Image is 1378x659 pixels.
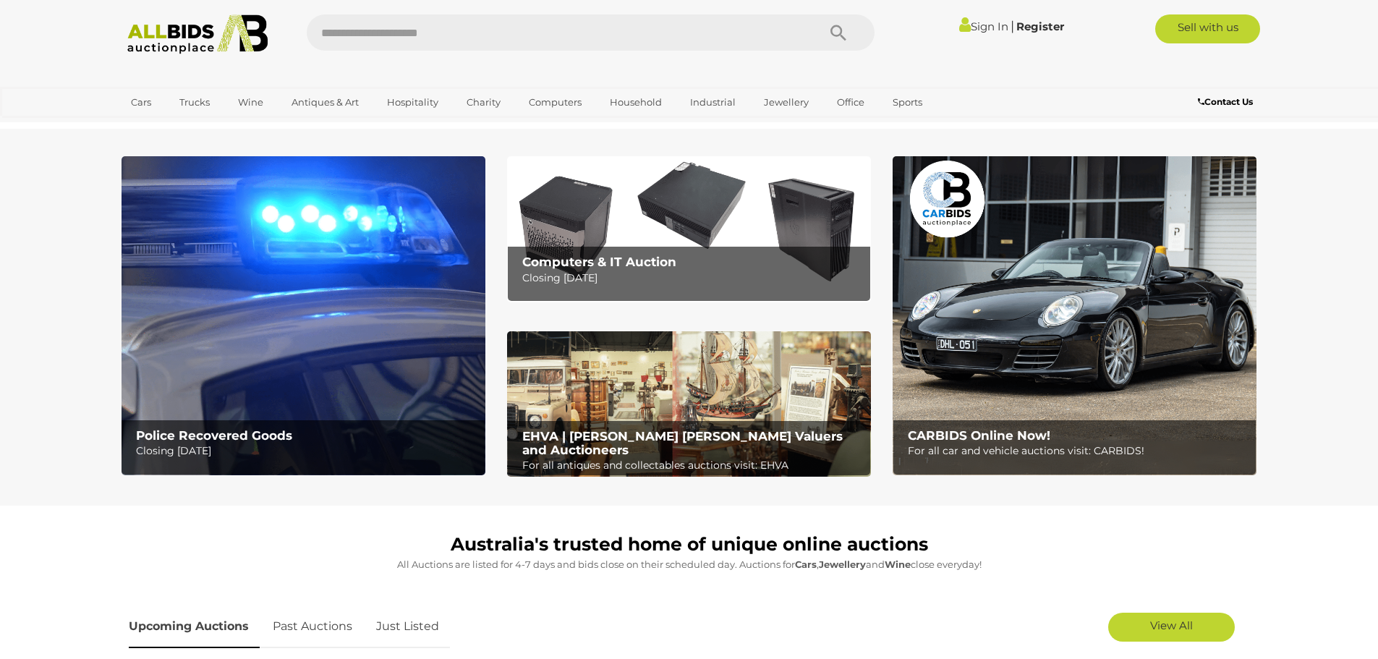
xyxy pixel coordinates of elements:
a: Computers [519,90,591,114]
a: Antiques & Art [282,90,368,114]
p: For all car and vehicle auctions visit: CARBIDS! [908,442,1249,460]
img: Allbids.com.au [119,14,276,54]
b: Police Recovered Goods [136,428,292,443]
a: Upcoming Auctions [129,605,260,648]
a: Cars [122,90,161,114]
img: Police Recovered Goods [122,156,485,475]
a: View All [1108,613,1235,642]
a: Industrial [681,90,745,114]
strong: Cars [795,558,817,570]
b: Computers & IT Auction [522,255,676,269]
a: CARBIDS Online Now! CARBIDS Online Now! For all car and vehicle auctions visit: CARBIDS! [893,156,1256,475]
b: CARBIDS Online Now! [908,428,1050,443]
a: Trucks [170,90,219,114]
a: Sports [883,90,932,114]
a: Office [828,90,874,114]
a: EHVA | Evans Hastings Valuers and Auctioneers EHVA | [PERSON_NAME] [PERSON_NAME] Valuers and Auct... [507,331,871,477]
button: Search [802,14,875,51]
a: Register [1016,20,1064,33]
a: [GEOGRAPHIC_DATA] [122,114,243,138]
a: Hospitality [378,90,448,114]
span: View All [1150,618,1193,632]
b: EHVA | [PERSON_NAME] [PERSON_NAME] Valuers and Auctioneers [522,429,843,457]
p: Closing [DATE] [522,269,863,287]
img: CARBIDS Online Now! [893,156,1256,475]
p: For all antiques and collectables auctions visit: EHVA [522,456,863,475]
a: Police Recovered Goods Police Recovered Goods Closing [DATE] [122,156,485,475]
a: Computers & IT Auction Computers & IT Auction Closing [DATE] [507,156,871,302]
a: Contact Us [1198,94,1256,110]
b: Contact Us [1198,96,1253,107]
h1: Australia's trusted home of unique online auctions [129,535,1250,555]
a: Sign In [959,20,1008,33]
p: Closing [DATE] [136,442,477,460]
a: Past Auctions [262,605,363,648]
img: Computers & IT Auction [507,156,871,302]
a: Charity [457,90,510,114]
a: Jewellery [754,90,818,114]
span: | [1011,18,1014,34]
img: EHVA | Evans Hastings Valuers and Auctioneers [507,331,871,477]
strong: Jewellery [819,558,866,570]
a: Just Listed [365,605,450,648]
strong: Wine [885,558,911,570]
a: Sell with us [1155,14,1260,43]
a: Wine [229,90,273,114]
p: All Auctions are listed for 4-7 days and bids close on their scheduled day. Auctions for , and cl... [129,556,1250,573]
a: Household [600,90,671,114]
